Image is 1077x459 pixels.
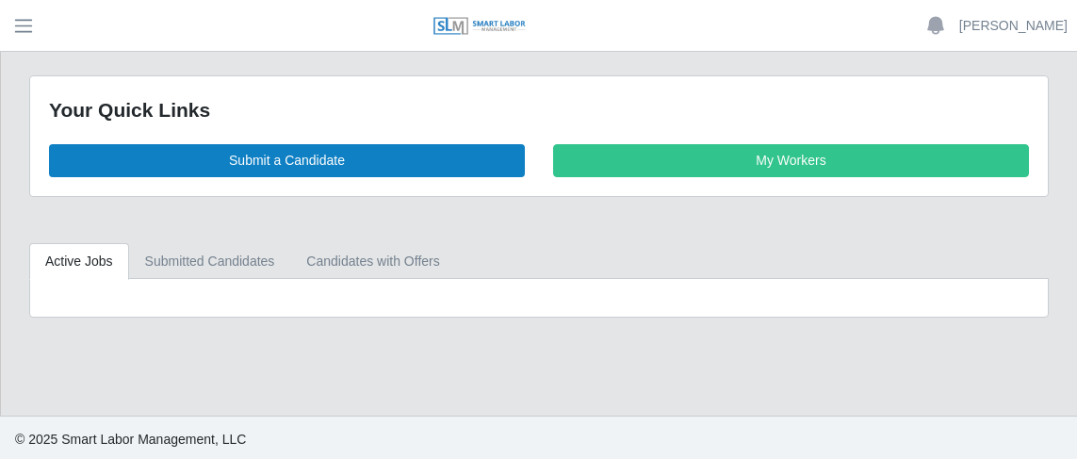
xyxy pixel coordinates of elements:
[290,243,455,280] a: Candidates with Offers
[959,16,1068,36] a: [PERSON_NAME]
[15,432,246,447] span: © 2025 Smart Labor Management, LLC
[553,144,1029,177] a: My Workers
[49,95,1029,125] div: Your Quick Links
[49,144,525,177] a: Submit a Candidate
[29,243,129,280] a: Active Jobs
[432,16,527,37] img: SLM Logo
[129,243,291,280] a: Submitted Candidates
